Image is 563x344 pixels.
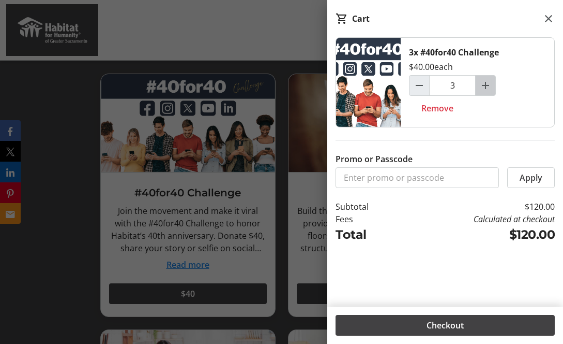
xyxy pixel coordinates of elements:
[336,315,555,336] button: Checkout
[336,200,399,213] td: Subtotal
[336,167,499,188] input: Enter promo or passcode
[421,102,453,114] span: Remove
[399,225,555,244] td: $120.00
[336,38,401,127] img: #40for40 Challenge
[409,46,499,59] div: 3x #40for40 Challenge
[476,76,495,95] button: Increment by one
[520,171,542,184] span: Apply
[409,61,453,73] div: $40.00 each
[409,98,466,119] button: Remove
[352,12,370,25] div: Cart
[409,76,429,95] button: Decrement by one
[399,213,555,225] td: Calculated at checkout
[507,167,555,188] button: Apply
[336,213,399,225] td: Fees
[336,225,399,244] td: Total
[427,319,464,332] span: Checkout
[399,200,555,213] td: $120.00
[429,75,476,96] input: #40for40 Challenge Quantity
[336,153,413,165] label: Promo or Passcode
